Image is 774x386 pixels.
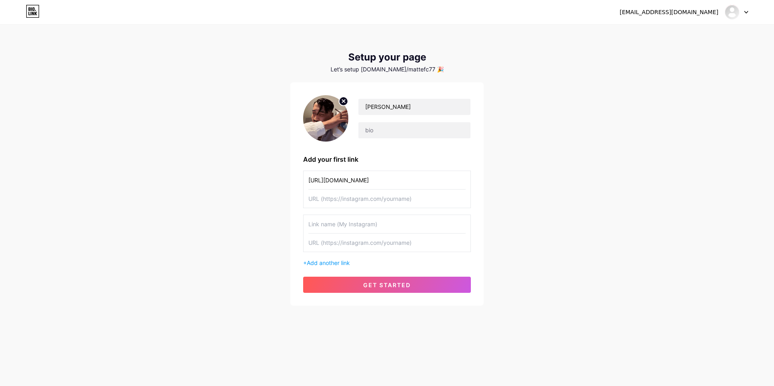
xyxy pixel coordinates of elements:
[308,171,466,189] input: Link name (My Instagram)
[358,122,470,138] input: bio
[303,154,471,164] div: Add your first link
[358,99,470,115] input: Your name
[303,259,471,267] div: +
[620,8,718,17] div: [EMAIL_ADDRESS][DOMAIN_NAME]
[308,190,466,208] input: URL (https://instagram.com/yourname)
[303,277,471,293] button: get started
[307,259,350,266] span: Add another link
[290,52,484,63] div: Setup your page
[363,282,411,288] span: get started
[308,215,466,233] input: Link name (My Instagram)
[308,234,466,252] input: URL (https://instagram.com/yourname)
[290,66,484,73] div: Let’s setup [DOMAIN_NAME]/mattefc77 🎉
[303,95,348,142] img: profile pic
[724,4,740,20] img: mattefc77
